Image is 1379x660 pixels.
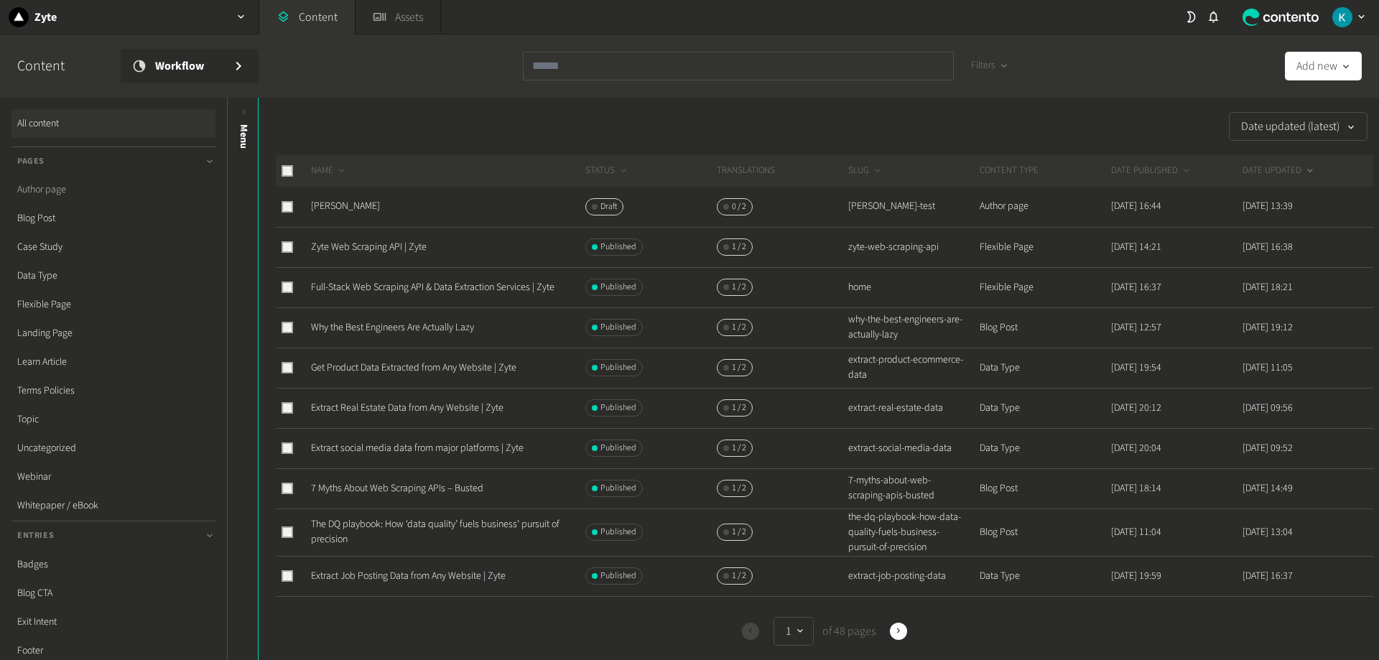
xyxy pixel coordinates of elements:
[600,361,636,374] span: Published
[732,570,746,582] span: 1 / 2
[311,441,524,455] a: Extract social media data from major platforms | Zyte
[848,428,979,468] td: extract-social-media-data
[311,361,516,375] a: Get Product Data Extracted from Any Website | Zyte
[11,608,215,636] a: Exit Intent
[311,481,483,496] a: 7 Myths About Web Scraping APIs – Busted
[979,348,1110,388] td: Data Type
[311,401,503,415] a: Extract Real Estate Data from Any Website | Zyte
[979,155,1110,187] th: CONTENT TYPE
[979,388,1110,428] td: Data Type
[1243,199,1293,213] time: [DATE] 13:39
[17,529,54,542] span: Entries
[1111,320,1161,335] time: [DATE] 12:57
[121,49,259,83] a: Workflow
[11,579,215,608] a: Blog CTA
[979,227,1110,267] td: Flexible Page
[819,623,876,640] span: of 48 pages
[236,124,251,149] span: Menu
[848,267,979,307] td: home
[311,240,427,254] a: Zyte Web Scraping API | Zyte
[11,550,215,579] a: Badges
[600,482,636,495] span: Published
[11,109,215,138] a: All content
[732,321,746,334] span: 1 / 2
[17,55,98,77] h2: Content
[11,290,215,319] a: Flexible Page
[848,187,979,227] td: [PERSON_NAME]-test
[34,9,57,26] h2: Zyte
[600,321,636,334] span: Published
[311,320,474,335] a: Why the Best Engineers Are Actually Lazy
[585,164,629,178] button: STATUS
[11,233,215,261] a: Case Study
[848,508,979,556] td: the-dq-playbook-how-data-quality-fuels-business-pursuit-of-precision
[600,241,636,254] span: Published
[1111,240,1161,254] time: [DATE] 14:21
[311,569,506,583] a: Extract Job Posting Data from Any Website | Zyte
[11,175,215,204] a: Author page
[11,348,215,376] a: Learn Article
[979,508,1110,556] td: Blog Post
[979,556,1110,596] td: Data Type
[600,200,617,213] span: Draft
[11,319,215,348] a: Landing Page
[848,227,979,267] td: zyte-web-scraping-api
[1243,481,1293,496] time: [DATE] 14:49
[600,570,636,582] span: Published
[11,261,215,290] a: Data Type
[11,204,215,233] a: Blog Post
[774,617,814,646] button: 1
[1243,569,1293,583] time: [DATE] 16:37
[1111,164,1192,178] button: DATE PUBLISHED
[979,267,1110,307] td: Flexible Page
[1243,441,1293,455] time: [DATE] 09:52
[9,7,29,27] img: Zyte
[848,307,979,348] td: why-the-best-engineers-are-actually-lazy
[1111,481,1161,496] time: [DATE] 18:14
[1111,441,1161,455] time: [DATE] 20:04
[848,348,979,388] td: extract-product-ecommerce-data
[848,388,979,428] td: extract-real-estate-data
[979,187,1110,227] td: Author page
[600,442,636,455] span: Published
[1243,164,1316,178] button: DATE UPDATED
[848,468,979,508] td: 7-myths-about-web-scraping-apis-busted
[1243,361,1293,375] time: [DATE] 11:05
[11,405,215,434] a: Topic
[732,281,746,294] span: 1 / 2
[11,376,215,405] a: Terms Policies
[1229,112,1368,141] button: Date updated (latest)
[848,596,979,636] td: data-extraction-c
[1111,569,1161,583] time: [DATE] 19:59
[311,280,554,294] a: Full-Stack Web Scraping API & Data Extraction Services | Zyte
[311,199,380,213] a: [PERSON_NAME]
[732,442,746,455] span: 1 / 2
[11,434,215,463] a: Uncategorized
[1243,525,1293,539] time: [DATE] 13:04
[732,200,746,213] span: 0 / 2
[1243,240,1293,254] time: [DATE] 16:38
[11,491,215,520] a: Whitepaper / eBook
[732,241,746,254] span: 1 / 2
[979,468,1110,508] td: Blog Post
[979,428,1110,468] td: Data Type
[732,401,746,414] span: 1 / 2
[979,596,1110,636] td: Flexible Page
[600,281,636,294] span: Published
[11,463,215,491] a: Webinar
[1111,525,1161,539] time: [DATE] 11:04
[600,401,636,414] span: Published
[716,155,848,187] th: Translations
[732,526,746,539] span: 1 / 2
[311,517,560,547] a: The DQ playbook: How ‘data quality’ fuels business’ pursuit of precision
[1285,52,1362,80] button: Add new
[1332,7,1352,27] img: Karlo Jedud
[971,58,995,73] span: Filters
[1111,361,1161,375] time: [DATE] 19:54
[311,164,348,178] button: NAME
[1243,280,1293,294] time: [DATE] 18:21
[17,155,45,168] span: Pages
[979,307,1110,348] td: Blog Post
